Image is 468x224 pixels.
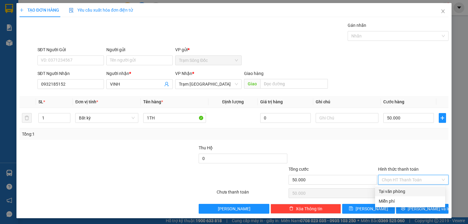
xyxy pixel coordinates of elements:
[296,205,322,212] span: Xóa Thông tin
[316,113,378,123] input: Ghi Chú
[179,80,238,89] span: Trạm Sài Gòn
[378,167,419,172] label: Hình thức thanh toán
[401,206,405,211] span: printer
[106,46,173,53] div: Người gửi
[356,205,388,212] span: [PERSON_NAME]
[439,113,446,123] button: plus
[396,204,449,214] button: printer[PERSON_NAME] và In
[175,46,242,53] div: VP gửi
[260,79,328,89] input: Dọc đường
[439,116,446,120] span: plus
[379,188,441,195] div: Tại văn phòng
[271,204,341,214] button: deleteXóa Thông tin
[37,46,104,53] div: SĐT Người Gửi
[222,99,244,104] span: Định lượng
[244,71,264,76] span: Giao hàng
[434,3,452,20] button: Close
[22,131,181,137] div: Tổng: 1
[38,99,43,104] span: SL
[383,99,404,104] span: Cước hàng
[79,113,134,123] span: Bất kỳ
[216,189,288,199] div: Chưa thanh toán
[218,205,250,212] span: [PERSON_NAME]
[199,145,213,150] span: Thu Hộ
[164,82,169,87] span: user-add
[379,198,441,204] div: Miễn phí
[289,206,293,211] span: delete
[441,9,445,14] span: close
[69,8,133,12] span: Yêu cầu xuất hóa đơn điện tử
[244,79,260,89] span: Giao
[289,167,309,172] span: Tổng cước
[348,23,366,28] label: Gán nhãn
[179,56,238,65] span: Trạm Sông Đốc
[143,113,206,123] input: VD: Bàn, Ghế
[313,96,381,108] th: Ghi chú
[37,70,104,77] div: SĐT Người Nhận
[349,206,353,211] span: save
[69,8,74,13] img: icon
[143,99,163,104] span: Tên hàng
[19,8,24,12] span: plus
[408,205,450,212] span: [PERSON_NAME] và In
[75,99,98,104] span: Đơn vị tính
[19,8,59,12] span: TẠO ĐƠN HÀNG
[22,113,32,123] button: delete
[260,113,311,123] input: 0
[342,204,395,214] button: save[PERSON_NAME]
[260,99,283,104] span: Giá trị hàng
[175,71,192,76] span: VP Nhận
[106,70,173,77] div: Người nhận
[199,204,269,214] button: [PERSON_NAME]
